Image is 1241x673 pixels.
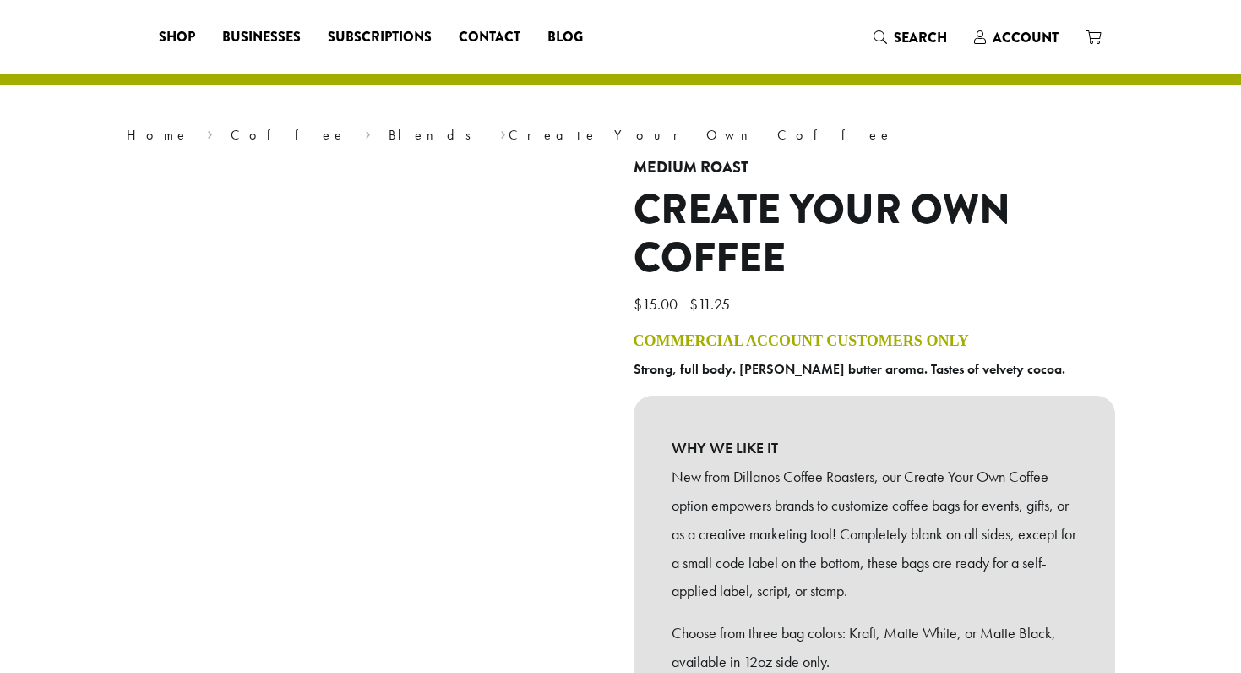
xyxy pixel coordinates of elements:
[207,119,213,145] span: ›
[634,186,1115,283] h1: Create Your Own Coffee
[314,24,445,51] a: Subscriptions
[961,24,1072,52] a: Account
[445,24,534,51] a: Contact
[689,294,698,314] span: $
[689,294,734,314] bdi: 11.25
[389,126,482,144] a: Blends
[209,24,314,51] a: Businesses
[459,27,520,48] span: Contact
[145,24,209,51] a: Shop
[634,294,642,314] span: $
[634,159,1115,178] h4: Medium Roast
[159,27,195,48] span: Shop
[672,434,1077,462] b: WHY WE LIKE IT
[500,119,506,145] span: ›
[547,27,583,48] span: Blog
[634,332,969,349] a: COMMERCIAL ACCOUNT CUSTOMERS ONLY
[534,24,596,51] a: Blog
[672,462,1077,605] p: New from Dillanos Coffee Roasters, our Create Your Own Coffee option empowers brands to customize...
[634,360,1065,378] b: Strong, full body. [PERSON_NAME] butter aroma. Tastes of velvety cocoa.
[328,27,432,48] span: Subscriptions
[127,126,189,144] a: Home
[231,126,346,144] a: Coffee
[222,27,301,48] span: Businesses
[634,294,682,314] bdi: 15.00
[127,125,1115,145] nav: Breadcrumb
[993,28,1059,47] span: Account
[860,24,961,52] a: Search
[894,28,947,47] span: Search
[365,119,371,145] span: ›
